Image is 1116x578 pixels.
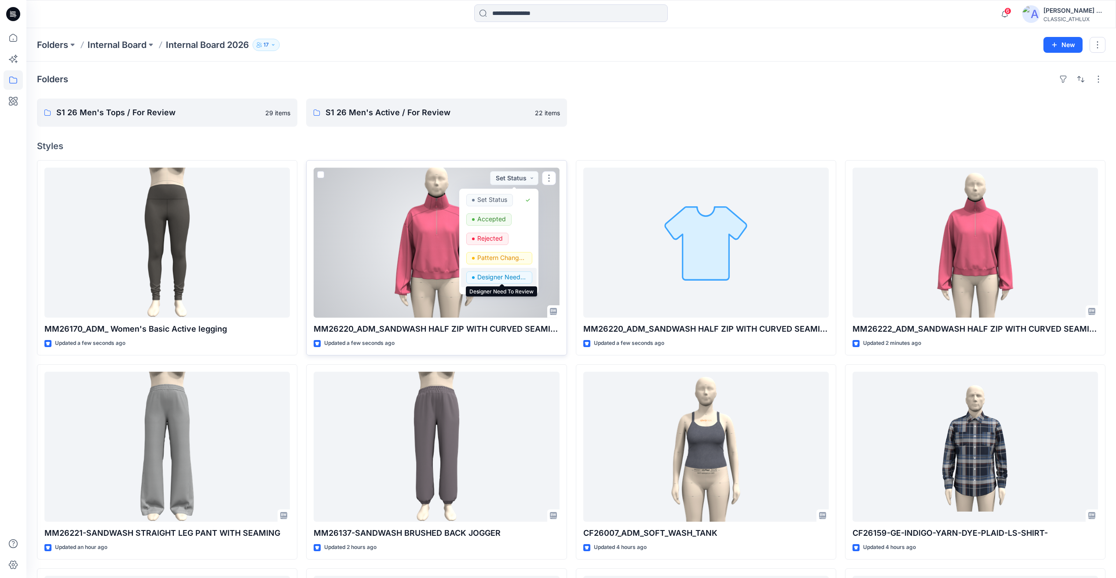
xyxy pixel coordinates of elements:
p: Dropped \ Not proceeding [477,291,527,302]
p: Updated a few seconds ago [594,339,664,348]
p: Updated a few seconds ago [324,339,395,348]
p: MM26221-SANDWASH STRAIGHT LEG PANT WITH SEAMING [44,527,290,539]
p: MM26220_ADM_SANDWASH HALF ZIP WITH CURVED SEAMING OPT-1 [314,323,559,335]
p: Pattern Changes Requested [477,252,527,263]
a: MM26170_ADM_ Women's Basic Active legging [44,168,290,318]
p: Internal Board 2026 [166,39,249,51]
a: MM26222_ADM_SANDWASH HALF ZIP WITH CURVED SEAMING [853,168,1098,318]
p: MM26137-SANDWASH BRUSHED BACK JOGGER [314,527,559,539]
p: Updated 4 hours ago [594,543,647,552]
p: MM26220_ADM_SANDWASH HALF ZIP WITH CURVED SEAMING OPT-2 [583,323,829,335]
p: CF26159-GE-INDIGO-YARN-DYE-PLAID-LS-SHIRT- [853,527,1098,539]
a: MM26137-SANDWASH BRUSHED BACK JOGGER [314,372,559,522]
a: CF26159-GE-INDIGO-YARN-DYE-PLAID-LS-SHIRT- [853,372,1098,522]
p: Designer Need To Review [477,271,527,283]
p: Set Status [477,194,507,205]
img: avatar [1022,5,1040,23]
p: 29 items [265,108,290,117]
a: Internal Board [88,39,146,51]
p: Updated a few seconds ago [55,339,125,348]
a: MM26220_ADM_SANDWASH HALF ZIP WITH CURVED SEAMING OPT-2 [583,168,829,318]
p: Accepted [477,213,506,225]
button: 17 [252,39,280,51]
button: New [1043,37,1083,53]
a: MM26221-SANDWASH STRAIGHT LEG PANT WITH SEAMING [44,372,290,522]
a: CF26007_ADM_SOFT_WASH_TANK [583,372,829,522]
p: MM26170_ADM_ Women's Basic Active legging [44,323,290,335]
p: Updated 2 hours ago [324,543,377,552]
p: S1 26 Men's Tops / For Review [56,106,260,119]
div: CLASSIC_ATHLUX [1043,16,1105,22]
a: Folders [37,39,68,51]
div: [PERSON_NAME] Cfai [1043,5,1105,16]
h4: Styles [37,141,1105,151]
p: Updated an hour ago [55,543,107,552]
p: Updated 2 minutes ago [863,339,921,348]
p: Updated 4 hours ago [863,543,916,552]
p: MM26222_ADM_SANDWASH HALF ZIP WITH CURVED SEAMING [853,323,1098,335]
a: S1 26 Men's Tops / For Review29 items [37,99,297,127]
p: Rejected [477,233,503,244]
h4: Folders [37,74,68,84]
a: S1 26 Men's Active / For Review22 items [306,99,567,127]
p: 17 [263,40,269,50]
a: MM26220_ADM_SANDWASH HALF ZIP WITH CURVED SEAMING OPT-1 [314,168,559,318]
p: CF26007_ADM_SOFT_WASH_TANK [583,527,829,539]
p: 22 items [535,108,560,117]
p: S1 26 Men's Active / For Review [326,106,529,119]
span: 6 [1004,7,1011,15]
